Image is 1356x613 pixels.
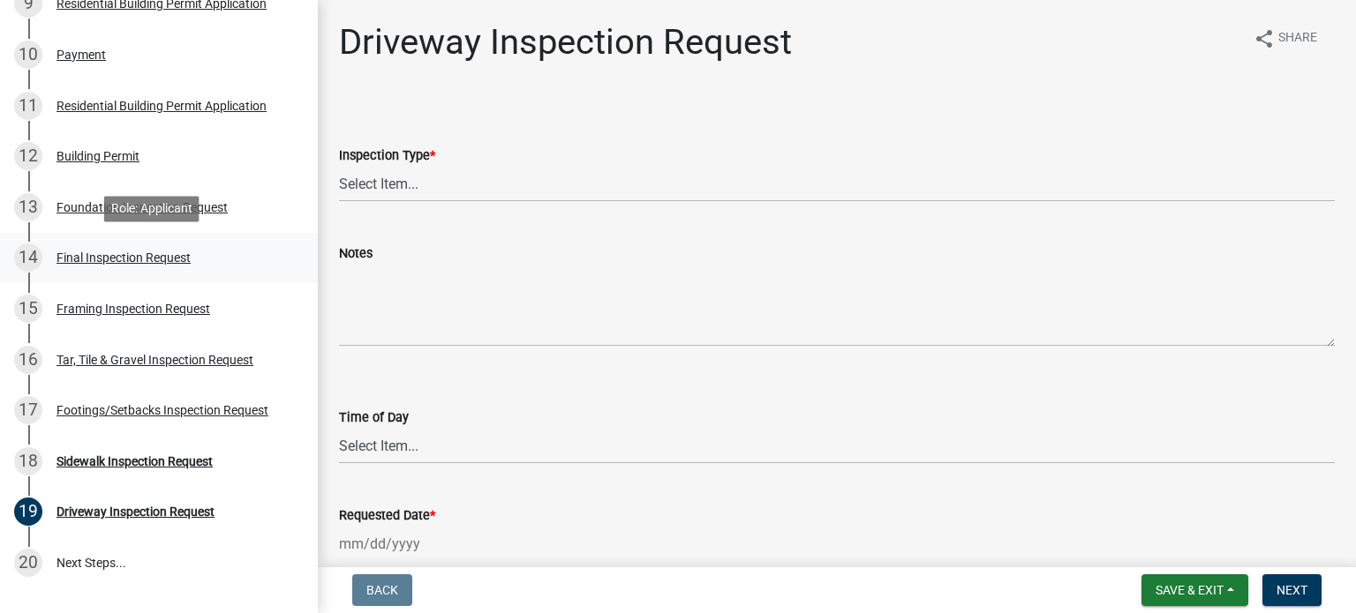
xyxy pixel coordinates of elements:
div: Building Permit [56,150,139,162]
div: Final Inspection Request [56,251,191,264]
div: 12 [14,142,42,170]
div: 18 [14,447,42,475]
div: 16 [14,346,42,374]
button: Back [352,574,412,606]
div: 20 [14,549,42,577]
div: Sidewalk Inspection Request [56,455,213,467]
div: Footings/Setbacks Inspection Request [56,404,268,416]
div: 10 [14,41,42,69]
div: Tar, Tile & Gravel Inspection Request [56,354,253,366]
span: Next [1277,583,1307,597]
h1: Driveway Inspection Request [339,21,792,64]
button: Save & Exit [1141,574,1248,606]
div: 17 [14,396,42,424]
div: Driveway Inspection Request [56,505,215,518]
span: Save & Exit [1156,583,1224,597]
div: Role: Applicant [104,196,200,221]
label: Inspection Type [339,150,435,162]
div: 13 [14,193,42,221]
i: share [1254,28,1275,49]
div: 15 [14,295,42,323]
div: Framing Inspection Request [56,303,210,315]
div: 11 [14,92,42,120]
div: Residential Building Permit Application [56,100,267,112]
div: 14 [14,243,42,272]
button: Next [1262,574,1322,606]
span: Share [1278,28,1317,49]
label: Time of Day [339,412,409,424]
button: shareShare [1239,21,1331,56]
div: Foundation Inspection Request [56,201,228,213]
div: 19 [14,497,42,526]
input: mm/dd/yyyy [339,526,501,562]
label: Requested Date [339,510,435,522]
div: Payment [56,49,106,61]
span: Back [366,583,398,597]
label: Notes [339,248,373,260]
